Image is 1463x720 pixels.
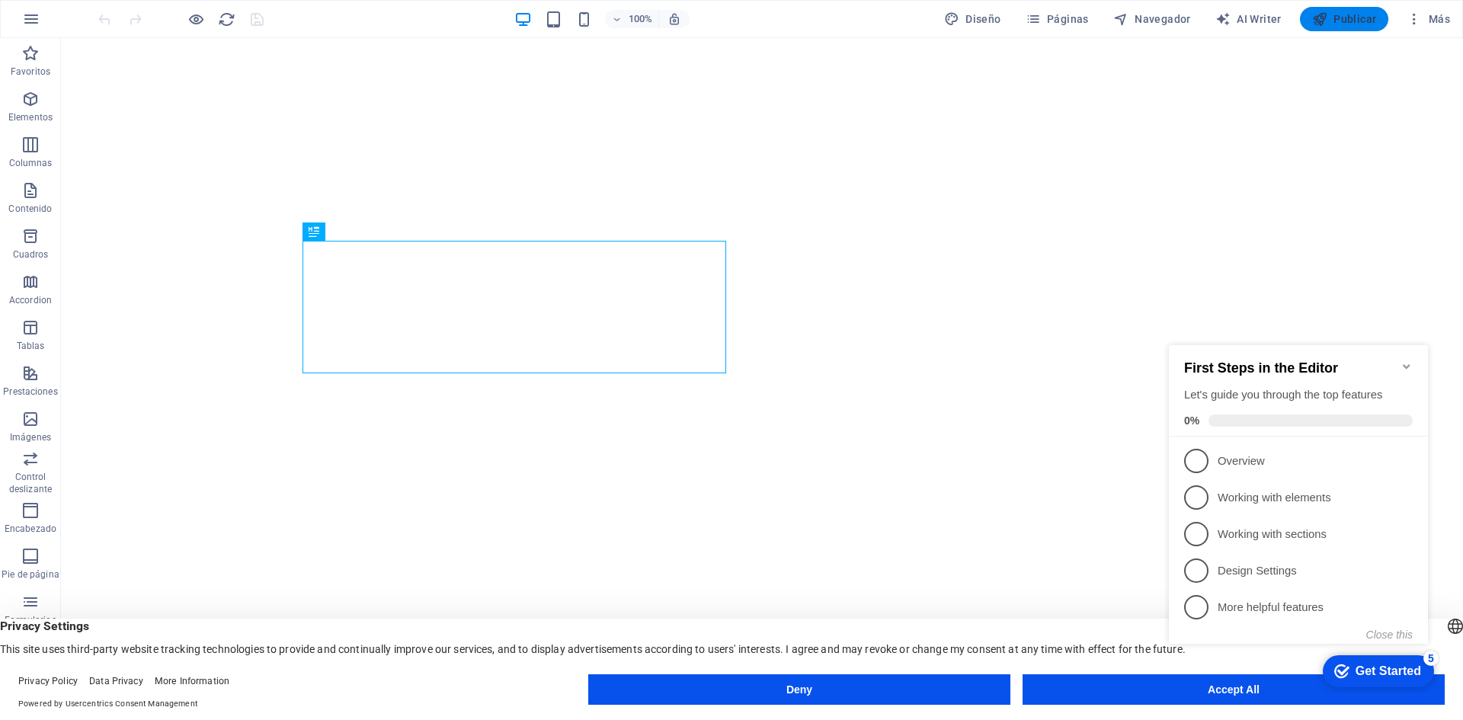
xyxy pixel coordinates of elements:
li: Working with sections [6,193,265,229]
p: Tablas [17,340,45,352]
div: Get Started [193,341,258,355]
div: Diseño (Ctrl+Alt+Y) [938,7,1007,31]
p: Pie de página [2,568,59,581]
p: Accordion [9,294,52,306]
p: Overview [55,130,238,146]
button: reload [217,10,235,28]
button: Haz clic para salir del modo de previsualización y seguir editando [187,10,205,28]
button: Close this [203,306,250,318]
li: Overview [6,120,265,156]
i: Volver a cargar página [218,11,235,28]
p: Formularios [5,614,56,626]
span: Navegador [1113,11,1191,27]
h2: First Steps in the Editor [21,37,250,53]
span: Publicar [1312,11,1377,27]
span: Diseño [944,11,1001,27]
span: 0% [21,91,46,104]
li: Working with elements [6,156,265,193]
span: Páginas [1026,11,1089,27]
p: Contenido [8,203,52,215]
button: 100% [605,10,659,28]
i: Al redimensionar, ajustar el nivel de zoom automáticamente para ajustarse al dispositivo elegido. [667,12,681,26]
button: Diseño [938,7,1007,31]
h6: 100% [628,10,652,28]
button: Navegador [1107,7,1197,31]
p: Design Settings [55,240,238,256]
li: More helpful features [6,266,265,302]
button: Páginas [1020,7,1095,31]
button: AI Writer [1209,7,1288,31]
p: More helpful features [55,277,238,293]
button: Más [1401,7,1456,31]
div: 5 [261,328,276,343]
p: Imágenes [10,431,51,443]
p: Encabezado [5,523,56,535]
p: Prestaciones [3,386,57,398]
p: Cuadros [13,248,49,261]
span: Más [1407,11,1450,27]
div: Minimize checklist [238,37,250,50]
span: AI Writer [1215,11,1282,27]
p: Working with elements [55,167,238,183]
p: Favoritos [11,66,50,78]
p: Columnas [9,157,53,169]
div: Get Started 5 items remaining, 0% complete [160,332,271,364]
button: Publicar [1300,7,1389,31]
p: Elementos [8,111,53,123]
div: Let's guide you through the top features [21,64,250,80]
li: Design Settings [6,229,265,266]
p: Working with sections [55,203,238,219]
